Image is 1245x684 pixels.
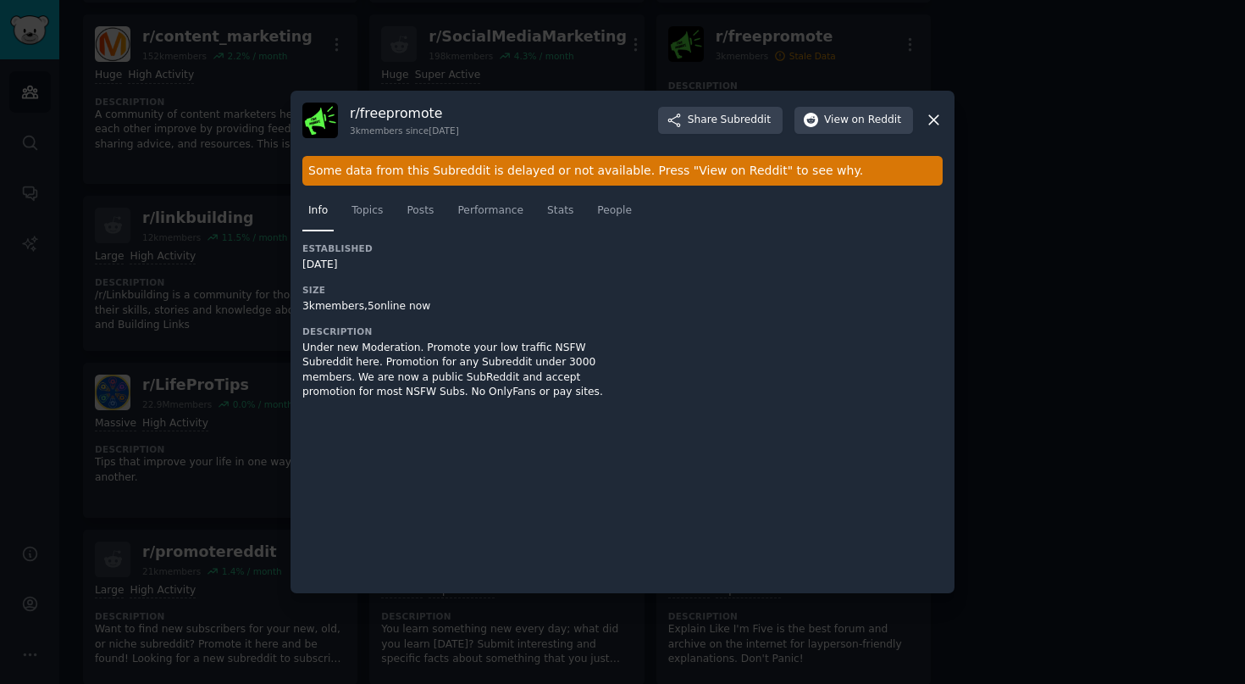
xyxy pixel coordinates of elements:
[350,104,459,122] h3: r/ freepromote
[591,197,638,232] a: People
[451,197,529,232] a: Performance
[308,203,328,219] span: Info
[658,107,783,134] button: ShareSubreddit
[824,113,901,128] span: View
[852,113,901,128] span: on Reddit
[541,197,579,232] a: Stats
[688,113,771,128] span: Share
[457,203,523,219] span: Performance
[302,103,338,138] img: freepromote
[302,325,622,337] h3: Description
[547,203,573,219] span: Stats
[302,284,622,296] h3: Size
[302,197,334,232] a: Info
[302,341,622,400] div: Under new Moderation. Promote your low traffic NSFW Subreddit here. Promotion for any Subreddit u...
[794,107,913,134] button: Viewon Reddit
[302,156,943,186] div: Some data from this Subreddit is delayed or not available. Press "View on Reddit" to see why.
[401,197,440,232] a: Posts
[721,113,771,128] span: Subreddit
[302,258,622,273] div: [DATE]
[302,242,622,254] h3: Established
[350,125,459,136] div: 3k members since [DATE]
[597,203,632,219] span: People
[351,203,383,219] span: Topics
[407,203,434,219] span: Posts
[302,299,622,314] div: 3k members, 5 online now
[346,197,389,232] a: Topics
